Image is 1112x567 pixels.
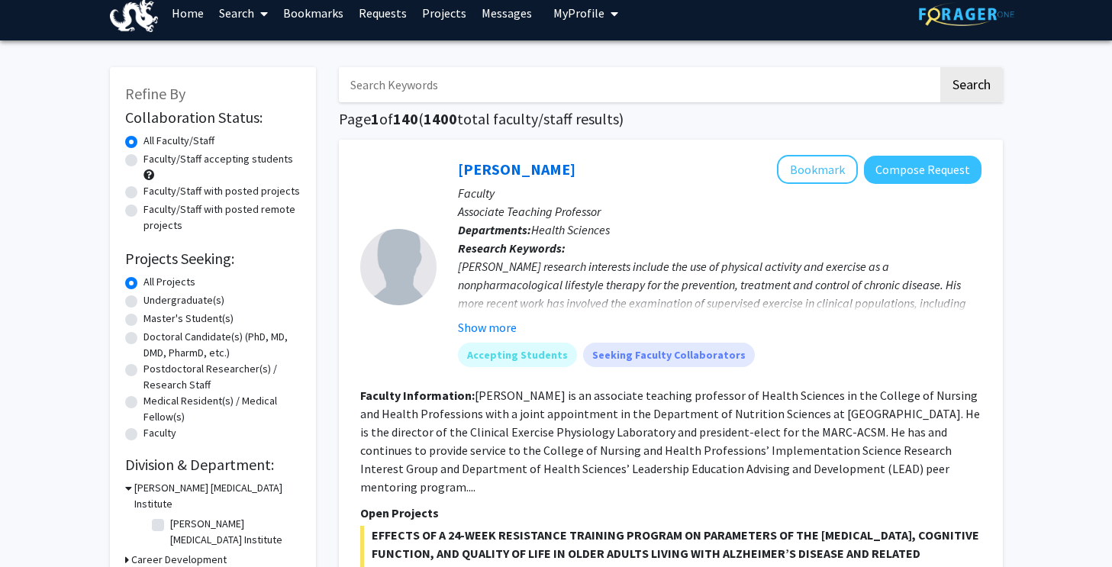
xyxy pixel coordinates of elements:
input: Search Keywords [339,67,938,102]
span: 1400 [424,109,457,128]
button: Search [940,67,1003,102]
span: Health Sciences [531,222,610,237]
fg-read-more: [PERSON_NAME] is an associate teaching professor of Health Sciences in the College of Nursing and... [360,388,980,495]
label: Faculty [143,425,176,441]
b: Faculty Information: [360,388,475,403]
h3: [PERSON_NAME] [MEDICAL_DATA] Institute [134,480,301,512]
label: Faculty/Staff accepting students [143,151,293,167]
label: Faculty/Staff with posted remote projects [143,201,301,234]
label: All Projects [143,274,195,290]
span: Refine By [125,84,185,103]
label: Postdoctoral Researcher(s) / Research Staff [143,361,301,393]
p: Associate Teaching Professor [458,202,981,221]
h2: Collaboration Status: [125,108,301,127]
img: ForagerOne Logo [919,2,1014,26]
b: Departments: [458,222,531,237]
button: Compose Request to Michael Bruneau [864,156,981,184]
label: Faculty/Staff with posted projects [143,183,300,199]
button: Add Michael Bruneau to Bookmarks [777,155,858,184]
span: My Profile [553,5,604,21]
button: Show more [458,318,517,337]
mat-chip: Seeking Faculty Collaborators [583,343,755,367]
h2: Projects Seeking: [125,250,301,268]
b: Research Keywords: [458,240,566,256]
label: Master's Student(s) [143,311,234,327]
h2: Division & Department: [125,456,301,474]
iframe: Chat [11,498,65,556]
span: 1 [371,109,379,128]
label: Medical Resident(s) / Medical Fellow(s) [143,393,301,425]
mat-chip: Accepting Students [458,343,577,367]
h1: Page of ( total faculty/staff results) [339,110,1003,128]
label: Doctoral Candidate(s) (PhD, MD, DMD, PharmD, etc.) [143,329,301,361]
a: [PERSON_NAME] [458,159,575,179]
p: Faculty [458,184,981,202]
span: 140 [393,109,418,128]
label: All Faculty/Staff [143,133,214,149]
div: [PERSON_NAME] research interests include the use of physical activity and exercise as a nonpharma... [458,257,981,385]
label: Undergraduate(s) [143,292,224,308]
label: [PERSON_NAME] [MEDICAL_DATA] Institute [170,516,297,548]
p: Open Projects [360,504,981,522]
